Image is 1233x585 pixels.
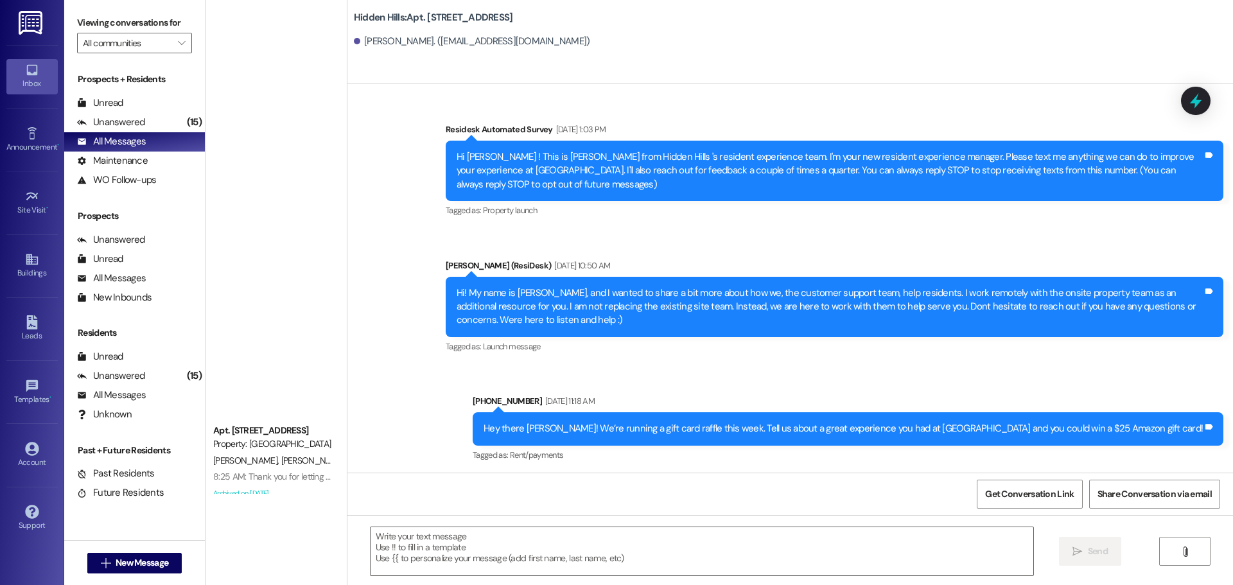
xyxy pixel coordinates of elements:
[457,286,1203,327] div: Hi! My name is [PERSON_NAME], and I wanted to share a bit more about how we, the customer support...
[77,291,152,304] div: New Inbounds
[64,444,205,457] div: Past + Future Residents
[354,11,513,24] b: Hidden Hills: Apt. [STREET_ADDRESS]
[77,233,145,247] div: Unanswered
[101,558,110,568] i: 
[483,341,541,352] span: Launch message
[281,455,345,466] span: [PERSON_NAME]
[77,467,155,480] div: Past Residents
[213,424,332,437] div: Apt. [STREET_ADDRESS]
[484,422,1203,435] div: Hey there [PERSON_NAME]! We’re running a gift card raffle this week. Tell us about a great experi...
[473,446,1223,464] div: Tagged as:
[354,35,590,48] div: [PERSON_NAME]. ([EMAIL_ADDRESS][DOMAIN_NAME])
[77,116,145,129] div: Unanswered
[1088,545,1108,558] span: Send
[977,480,1082,509] button: Get Conversation Link
[116,556,168,570] span: New Message
[77,272,146,285] div: All Messages
[49,393,51,402] span: •
[64,73,205,86] div: Prospects + Residents
[1089,480,1220,509] button: Share Conversation via email
[542,394,595,408] div: [DATE] 11:18 AM
[213,437,332,451] div: Property: [GEOGRAPHIC_DATA]
[77,389,146,402] div: All Messages
[77,135,146,148] div: All Messages
[1097,487,1212,501] span: Share Conversation via email
[6,186,58,220] a: Site Visit •
[213,471,359,482] div: 8:25 AM: Thank you for letting us know!
[77,350,123,363] div: Unread
[446,259,1223,277] div: [PERSON_NAME] (ResiDesk)
[483,205,537,216] span: Property launch
[77,173,156,187] div: WO Follow-ups
[446,201,1223,220] div: Tagged as:
[446,337,1223,356] div: Tagged as:
[553,123,606,136] div: [DATE] 1:03 PM
[64,326,205,340] div: Residents
[83,33,171,53] input: All communities
[212,485,333,502] div: Archived on [DATE]
[178,38,185,48] i: 
[446,123,1223,141] div: Residesk Automated Survey
[77,408,132,421] div: Unknown
[6,59,58,94] a: Inbox
[551,259,610,272] div: [DATE] 10:50 AM
[57,141,59,150] span: •
[77,96,123,110] div: Unread
[184,366,205,386] div: (15)
[184,112,205,132] div: (15)
[985,487,1074,501] span: Get Conversation Link
[19,11,45,35] img: ResiDesk Logo
[77,154,148,168] div: Maintenance
[473,394,1223,412] div: [PHONE_NUMBER]
[6,375,58,410] a: Templates •
[510,450,564,460] span: Rent/payments
[87,553,182,573] button: New Message
[6,249,58,283] a: Buildings
[64,209,205,223] div: Prospects
[77,13,192,33] label: Viewing conversations for
[6,438,58,473] a: Account
[457,150,1203,191] div: Hi [PERSON_NAME] ! This is [PERSON_NAME] from Hidden Hills 's resident experience team. I'm your ...
[1059,537,1121,566] button: Send
[77,252,123,266] div: Unread
[77,369,145,383] div: Unanswered
[1180,546,1190,557] i: 
[46,204,48,213] span: •
[6,501,58,536] a: Support
[77,486,164,500] div: Future Residents
[6,311,58,346] a: Leads
[213,455,281,466] span: [PERSON_NAME]
[1072,546,1082,557] i: 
